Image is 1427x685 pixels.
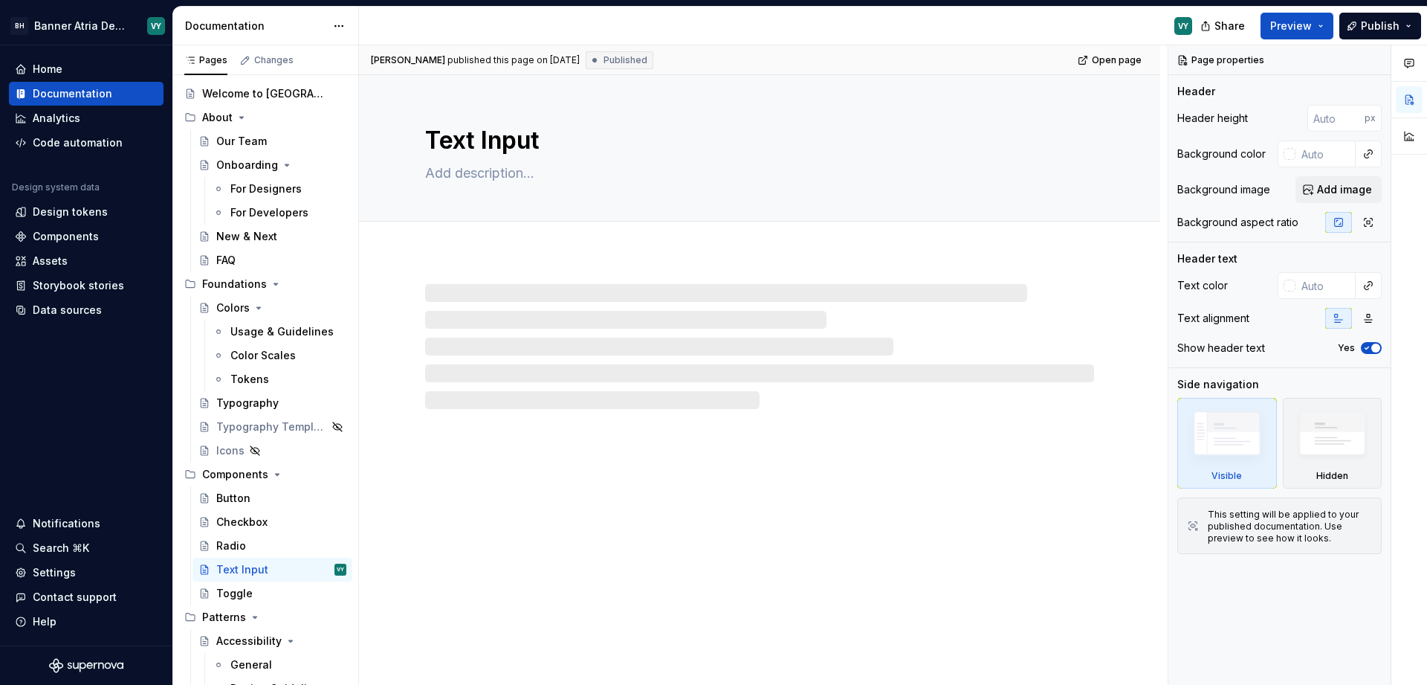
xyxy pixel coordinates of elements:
div: Assets [33,254,68,268]
a: Button [192,486,352,510]
a: Accessibility [192,629,352,653]
a: Onboarding [192,153,352,177]
div: About [202,110,233,125]
div: For Developers [230,205,308,220]
div: Background image [1177,182,1270,197]
div: Contact support [33,590,117,605]
div: Button [216,491,250,506]
div: Changes [254,54,294,66]
div: Colors [216,300,250,315]
div: Visible [1177,398,1277,489]
div: About [178,106,352,129]
div: Design tokens [33,205,108,219]
div: FAQ [216,253,236,268]
a: Typography Template [192,415,352,439]
div: Accessibility [216,634,282,649]
div: Storybook stories [33,278,124,293]
div: Tokens [230,372,269,387]
a: General [207,653,352,677]
div: Background color [1177,147,1266,161]
div: published this page on [DATE] [447,54,580,66]
div: Documentation [185,19,326,33]
div: Hidden [1283,398,1382,489]
button: Add image [1295,176,1382,203]
a: Typography [192,391,352,415]
button: Search ⌘K [9,536,164,560]
div: Text Input [216,562,268,577]
div: For Designers [230,181,302,196]
div: Documentation [33,86,112,101]
div: VY [151,20,161,32]
a: Assets [9,249,164,273]
div: Visible [1211,470,1242,482]
div: Pages [184,54,227,66]
div: Welcome to [GEOGRAPHIC_DATA] [202,86,325,101]
a: Settings [9,561,164,585]
label: Yes [1338,342,1355,354]
a: Code automation [9,131,164,155]
a: Toggle [192,582,352,605]
div: Typography Template [216,419,327,434]
div: Data sources [33,303,102,318]
div: BH [10,17,28,35]
a: New & Next [192,225,352,248]
div: Components [33,229,99,244]
div: Icons [216,443,245,458]
a: Text InputVY [192,558,352,582]
div: Analytics [33,111,80,126]
div: Banner Atria Design System [34,19,129,33]
span: Open page [1092,54,1142,66]
div: Color Scales [230,348,296,363]
input: Auto [1295,141,1356,167]
input: Auto [1307,105,1365,132]
div: Help [33,614,56,629]
a: Checkbox [192,510,352,534]
button: Help [9,610,164,634]
svg: Supernova Logo [49,658,123,673]
a: Home [9,57,164,81]
a: Analytics [9,106,164,130]
div: Patterns [202,610,246,625]
div: Background aspect ratio [1177,215,1298,230]
div: Onboarding [216,158,278,173]
div: Usage & Guidelines [230,324,334,339]
div: Components [178,463,352,486]
div: Code automation [33,135,123,150]
a: FAQ [192,248,352,272]
a: For Developers [207,201,352,225]
button: Contact support [9,585,164,609]
div: Header text [1177,251,1237,266]
a: Open page [1073,50,1148,71]
a: Components [9,225,164,248]
div: Toggle [216,586,253,601]
a: Welcome to [GEOGRAPHIC_DATA] [178,82,352,106]
div: VY [1178,20,1188,32]
div: Typography [216,396,279,411]
span: Share [1214,19,1245,33]
span: Publish [1361,19,1400,33]
div: Header height [1177,111,1248,126]
input: Auto [1295,272,1356,299]
div: New & Next [216,229,277,244]
a: Icons [192,439,352,463]
div: Design system data [12,181,100,193]
div: This setting will be applied to your published documentation. Use preview to see how it looks. [1208,509,1372,544]
div: General [230,657,272,672]
span: Published [604,54,647,66]
a: Documentation [9,82,164,106]
div: VY [337,562,344,577]
span: [PERSON_NAME] [371,54,445,66]
div: Search ⌘K [33,541,89,556]
div: Foundations [178,272,352,296]
textarea: Text Input [422,123,1091,158]
a: Data sources [9,298,164,322]
div: Patterns [178,605,352,629]
div: Home [33,62,62,77]
div: Show header text [1177,341,1265,356]
div: Checkbox [216,515,268,530]
button: Preview [1261,13,1333,39]
a: Usage & Guidelines [207,320,352,344]
div: Radio [216,538,246,553]
div: Side navigation [1177,377,1259,392]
